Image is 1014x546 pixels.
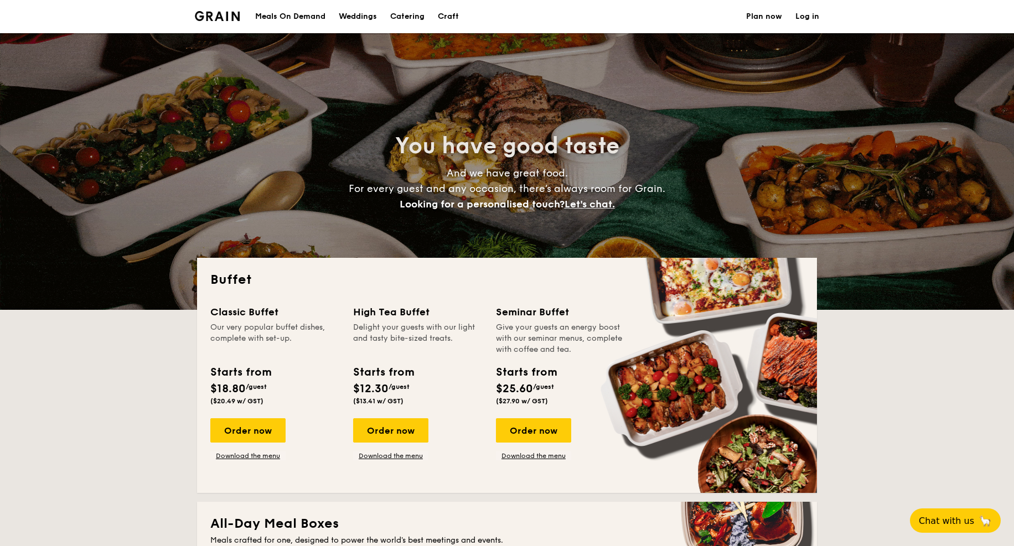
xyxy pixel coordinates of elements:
[353,382,389,396] span: $12.30
[353,322,483,355] div: Delight your guests with our light and tasty bite-sized treats.
[210,382,246,396] span: $18.80
[195,11,240,21] img: Grain
[496,418,571,443] div: Order now
[210,271,804,289] h2: Buffet
[353,418,428,443] div: Order now
[919,516,974,526] span: Chat with us
[210,322,340,355] div: Our very popular buffet dishes, complete with set-up.
[210,451,286,460] a: Download the menu
[496,322,625,355] div: Give your guests an energy boost with our seminar menus, complete with coffee and tea.
[210,304,340,320] div: Classic Buffet
[353,364,413,381] div: Starts from
[533,383,554,391] span: /guest
[979,514,992,527] span: 🦙
[389,383,410,391] span: /guest
[353,397,403,405] span: ($13.41 w/ GST)
[210,397,263,405] span: ($20.49 w/ GST)
[565,198,615,210] span: Let's chat.
[210,535,804,546] div: Meals crafted for one, designed to power the world's best meetings and events.
[210,515,804,533] h2: All-Day Meal Boxes
[210,364,271,381] div: Starts from
[496,382,533,396] span: $25.60
[195,11,240,21] a: Logotype
[353,304,483,320] div: High Tea Buffet
[210,418,286,443] div: Order now
[496,364,556,381] div: Starts from
[246,383,267,391] span: /guest
[353,451,428,460] a: Download the menu
[910,508,1001,533] button: Chat with us🦙
[496,304,625,320] div: Seminar Buffet
[496,451,571,460] a: Download the menu
[496,397,548,405] span: ($27.90 w/ GST)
